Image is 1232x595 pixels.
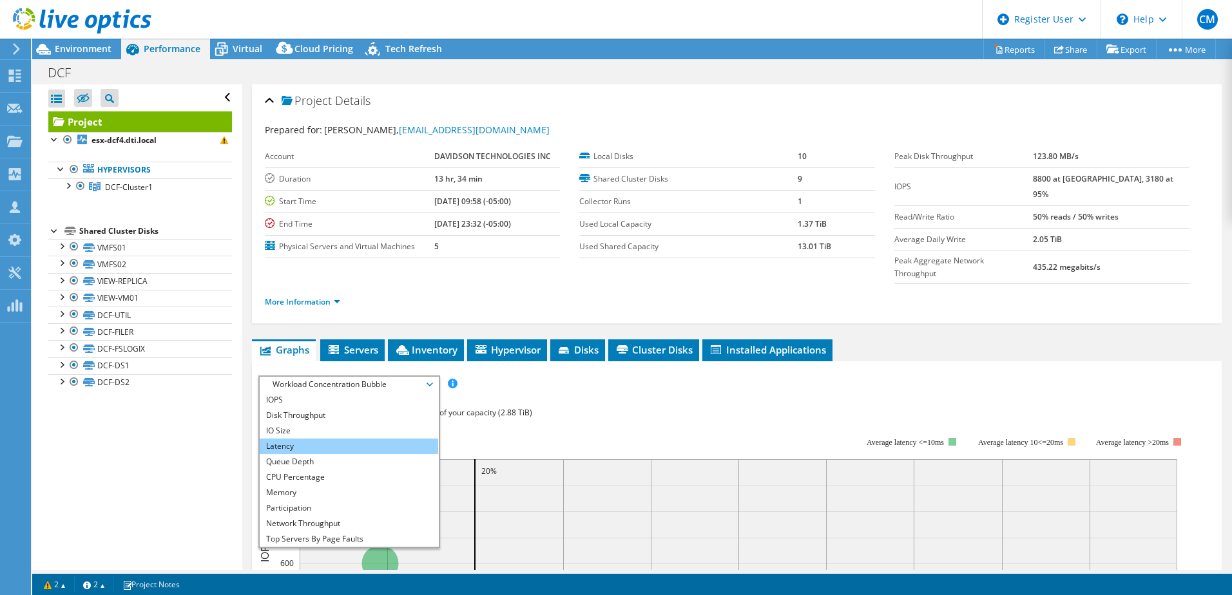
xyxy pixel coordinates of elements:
a: More Information [265,296,340,307]
span: Inventory [394,343,457,356]
a: VMFS02 [48,256,232,272]
b: 435.22 megabits/s [1033,261,1101,272]
a: VIEW-VM01 [48,290,232,307]
a: DCF-Cluster1 [48,178,232,195]
a: VIEW-REPLICA [48,273,232,290]
label: Local Disks [579,150,798,163]
b: 2.05 TiB [1033,234,1062,245]
span: Cluster Disks [615,343,693,356]
span: Workload Concentration Bubble [266,377,432,392]
label: Read/Write Ratio [894,211,1033,223]
label: IOPS [894,180,1033,193]
a: 2 [74,576,114,592]
b: [DATE] 09:58 (-05:00) [434,196,511,207]
b: 13.01 TiB [798,241,831,252]
text: IOPS [258,539,272,562]
a: Export [1097,39,1157,59]
b: 10 [798,151,807,162]
label: End Time [265,218,434,231]
b: 123.80 MB/s [1033,151,1079,162]
span: DCF-Cluster1 [105,182,153,193]
span: Tech Refresh [385,42,442,55]
a: esx-dcf4.dti.local [48,132,232,149]
label: Collector Runs [579,195,798,208]
span: Cloud Pricing [294,42,353,55]
b: 9 [798,173,802,184]
b: 13 hr, 34 min [434,173,483,184]
b: 1.37 TiB [798,218,827,229]
label: Start Time [265,195,434,208]
label: Account [265,150,434,163]
span: [PERSON_NAME], [324,124,550,136]
a: Reports [983,39,1045,59]
li: Latency [260,439,438,454]
span: Environment [55,42,111,55]
a: DCF-DS1 [48,357,232,374]
li: Memory [260,485,438,500]
a: Project Notes [113,576,189,592]
label: Shared Cluster Disks [579,173,798,185]
b: 8800 at [GEOGRAPHIC_DATA], 3180 at 95% [1033,173,1173,200]
h1: DCF [42,66,91,80]
a: 2 [35,576,75,592]
span: Performance [144,42,200,55]
span: Project [282,95,332,108]
b: [DATE] 23:32 (-05:00) [434,218,511,229]
b: esx-dcf4.dti.local [91,135,157,146]
li: Top Servers By Page Faults [260,531,438,547]
li: Disk Throughput [260,408,438,423]
label: Used Shared Capacity [579,240,798,253]
li: IO Size [260,423,438,439]
span: Graphs [258,343,309,356]
text: Average latency >20ms [1096,438,1169,447]
b: 50% reads / 50% writes [1033,211,1119,222]
label: Duration [265,173,434,185]
a: Share [1044,39,1097,59]
span: Installed Applications [709,343,826,356]
label: Peak Disk Throughput [894,150,1033,163]
span: Disks [557,343,599,356]
label: Average Daily Write [894,233,1033,246]
li: IOPS [260,392,438,408]
label: Physical Servers and Virtual Machines [265,240,434,253]
a: [EMAIL_ADDRESS][DOMAIN_NAME] [399,124,550,136]
tspan: Average latency <=10ms [867,438,944,447]
text: 600 [280,558,294,569]
label: Used Local Capacity [579,218,798,231]
tspan: Average latency 10<=20ms [978,438,1063,447]
a: DCF-FILER [48,323,232,340]
a: Project [48,111,232,132]
text: 20% [481,466,497,477]
div: Shared Cluster Disks [79,223,232,239]
span: 48% of IOPS falls on 20% of your capacity (2.88 TiB) [349,407,532,418]
a: DCF-DS2 [48,374,232,391]
span: CM [1197,9,1218,30]
span: Virtual [233,42,262,55]
li: Participation [260,500,438,516]
a: VMFS01 [48,239,232,256]
b: 5 [434,241,439,252]
li: Network Throughput [260,516,438,531]
li: Queue Depth [260,454,438,469]
span: Servers [327,343,378,356]
span: Hypervisor [474,343,541,356]
label: Peak Aggregate Network Throughput [894,254,1033,280]
a: Hypervisors [48,162,232,178]
a: DCF-UTIL [48,307,232,323]
b: DAVIDSON TECHNOLOGIES INC [434,151,551,162]
svg: \n [1117,14,1128,25]
li: CPU Percentage [260,469,438,485]
b: 1 [798,196,802,207]
a: DCF-FSLOGIX [48,340,232,357]
label: Prepared for: [265,124,322,136]
a: More [1156,39,1216,59]
span: Details [335,93,371,108]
